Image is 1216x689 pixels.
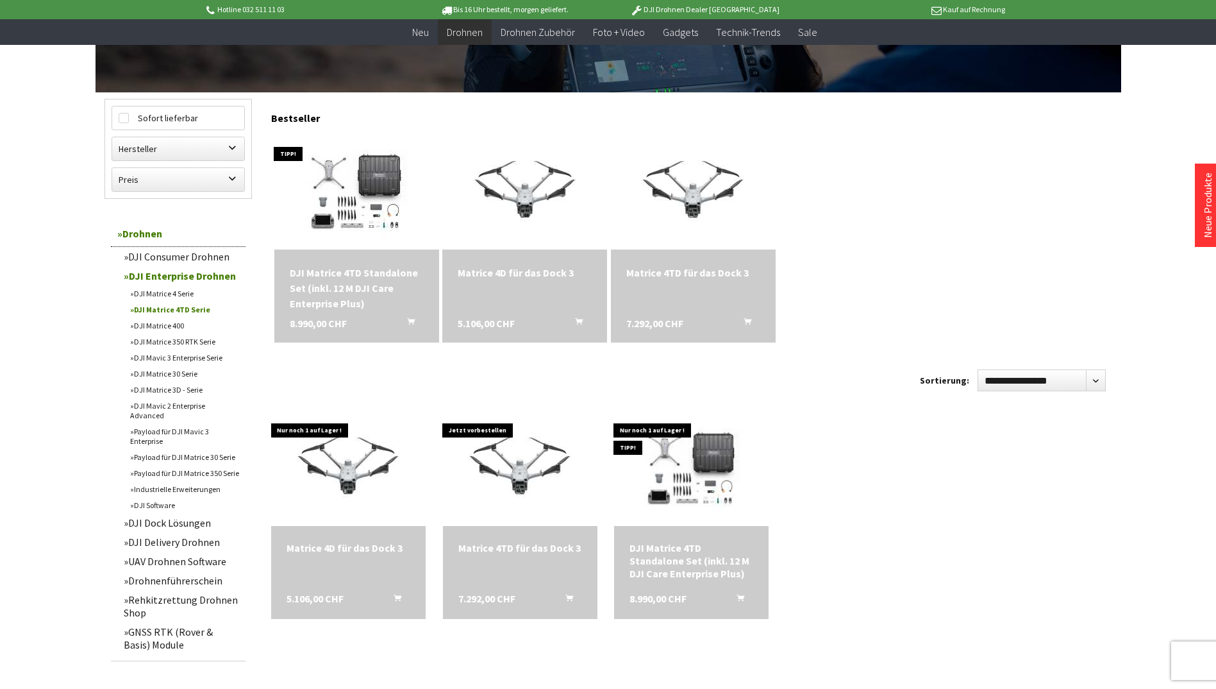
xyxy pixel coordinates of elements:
[663,26,698,38] span: Gadgets
[124,449,246,465] a: Payload für DJI Matrice 30 Serie
[290,316,347,331] span: 8.990,00 CHF
[805,2,1005,17] p: Kauf auf Rechnung
[721,592,752,609] button: In den Warenkorb
[458,265,592,280] a: Matrice 4D für das Dock 3 5.106,00 CHF In den Warenkorb
[629,592,687,605] span: 8.990,00 CHF
[626,316,683,331] span: 7.292,00 CHF
[458,541,582,554] div: Matrice 4TD für das Dock 3
[447,26,483,38] span: Drohnen
[124,334,246,350] a: DJI Matrice 350 RTK Serie
[629,541,753,580] div: DJI Matrice 4TD Standalone Set (inkl. 12 M DJI Care Enterprise Plus)
[117,247,246,266] a: DJI Consumer Drohnen
[604,2,804,17] p: DJI Drohnen Dealer [GEOGRAPHIC_DATA]
[271,411,425,526] img: Matrice 4D für das Dock 3
[492,19,584,46] a: Drohnen Zubehör
[707,19,789,46] a: Technik-Trends
[204,2,404,17] p: Hotline 032 511 11 03
[117,622,246,654] a: GNSS RTK (Rover & Basis) Module
[117,513,246,532] a: DJI Dock Lösungen
[124,465,246,481] a: Payload für DJI Matrice 350 Serie
[1201,173,1214,238] a: Neue Produkte
[438,19,492,46] a: Drohnen
[654,19,707,46] a: Gadgets
[458,265,592,280] div: Matrice 4D für das Dock 3
[550,592,581,609] button: In den Warenkorb
[124,366,246,382] a: DJI Matrice 30 Serie
[124,423,246,449] a: Payload für DJI Mavic 3 Enterprise
[117,266,246,285] a: DJI Enterprise Drohnen
[616,134,770,250] img: Matrice 4TD für das Dock 3
[271,99,1112,131] div: Bestseller
[584,19,654,46] a: Foto + Video
[124,382,246,398] a: DJI Matrice 3D - Serie
[404,2,604,17] p: Bis 16 Uhr bestellt, morgen geliefert.
[287,592,344,605] span: 5.106,00 CHF
[443,411,597,526] img: Matrice 4TD für das Dock 3
[392,316,422,332] button: In den Warenkorb
[117,532,246,552] a: DJI Delivery Drohnen
[290,265,424,311] a: DJI Matrice 4TD Standalone Set (inkl. 12 M DJI Care Enterprise Plus) 8.990,00 CHF In den Warenkorb
[560,316,590,332] button: In den Warenkorb
[798,26,817,38] span: Sale
[458,541,582,554] a: Matrice 4TD für das Dock 3 7.292,00 CHF In den Warenkorb
[124,398,246,423] a: DJI Mavic 2 Enterprise Advanced
[287,541,410,554] a: Matrice 4D für das Dock 3 5.106,00 CHF In den Warenkorb
[593,26,645,38] span: Foto + Video
[458,592,515,605] span: 7.292,00 CHF
[124,350,246,366] a: DJI Mavic 3 Enterprise Serie
[124,497,246,513] a: DJI Software
[276,134,437,250] img: DJI Matrice 4TD Standalone Set (inkl. 12 M DJI Care Enterprise Plus)
[112,106,244,130] label: Sofort lieferbar
[629,541,753,580] a: DJI Matrice 4TD Standalone Set (inkl. 12 M DJI Care Enterprise Plus) 8.990,00 CHF In den Warenkorb
[117,571,246,590] a: Drohnenführerschein
[112,137,244,160] label: Hersteller
[117,552,246,571] a: UAV Drohnen Software
[290,265,424,311] div: DJI Matrice 4TD Standalone Set (inkl. 12 M DJI Care Enterprise Plus)
[124,481,246,497] a: Industrielle Erweiterungen
[124,302,246,318] a: DJI Matrice 4TD Serie
[378,592,409,609] button: In den Warenkorb
[112,168,244,191] label: Preis
[626,265,760,280] div: Matrice 4TD für das Dock 3
[458,316,515,331] span: 5.106,00 CHF
[920,370,969,391] label: Sortierung:
[412,26,429,38] span: Neu
[124,285,246,302] a: DJI Matrice 4 Serie
[501,26,575,38] span: Drohnen Zubehör
[614,413,769,524] img: DJI Matrice 4TD Standalone Set (inkl. 12 M DJI Care Enterprise Plus)
[626,265,760,280] a: Matrice 4TD für das Dock 3 7.292,00 CHF In den Warenkorb
[448,134,602,250] img: Matrice 4D für das Dock 3
[403,19,438,46] a: Neu
[716,26,780,38] span: Technik-Trends
[124,318,246,334] a: DJI Matrice 400
[111,221,246,247] a: Drohnen
[117,590,246,622] a: Rehkitzrettung Drohnen Shop
[789,19,826,46] a: Sale
[728,316,759,332] button: In den Warenkorb
[287,541,410,554] div: Matrice 4D für das Dock 3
